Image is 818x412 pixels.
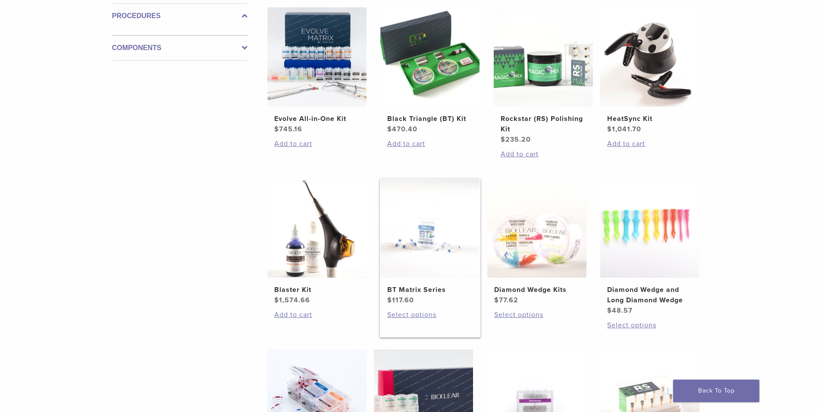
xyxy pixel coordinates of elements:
[267,7,367,134] a: Evolve All-in-One KitEvolve All-in-One Kit $745.16
[274,310,360,320] a: Add to cart: “Blaster Kit”
[387,310,473,320] a: Select options for “BT Matrix Series”
[607,139,693,149] a: Add to cart: “HeatSync Kit”
[607,320,693,330] a: Select options for “Diamond Wedge and Long Diamond Wedge”
[501,114,586,134] h2: Rockstar (RS) Polishing Kit
[607,125,612,133] span: $
[607,306,633,315] bdi: 48.57
[387,285,473,295] h2: BT Matrix Series
[380,178,480,278] img: BT Matrix Series
[274,125,279,133] span: $
[607,125,641,133] bdi: 1,041.70
[494,310,580,320] a: Select options for “Diamond Wedge Kits”
[600,7,700,134] a: HeatSync KitHeatSync Kit $1,041.70
[380,178,480,305] a: BT Matrix SeriesBT Matrix Series $117.60
[112,43,248,53] label: Components
[387,125,417,133] bdi: 470.40
[267,7,367,107] img: Evolve All-in-One Kit
[493,7,594,145] a: Rockstar (RS) Polishing KitRockstar (RS) Polishing Kit $235.20
[494,7,593,107] img: Rockstar (RS) Polishing Kit
[501,149,586,159] a: Add to cart: “Rockstar (RS) Polishing Kit”
[600,178,700,316] a: Diamond Wedge and Long Diamond WedgeDiamond Wedge and Long Diamond Wedge $48.57
[274,139,360,149] a: Add to cart: “Evolve All-in-One Kit”
[494,296,518,304] bdi: 77.62
[267,178,367,278] img: Blaster Kit
[274,296,279,304] span: $
[487,178,587,305] a: Diamond Wedge KitsDiamond Wedge Kits $77.62
[274,285,360,295] h2: Blaster Kit
[487,178,586,278] img: Diamond Wedge Kits
[607,114,693,124] h2: HeatSync Kit
[494,285,580,295] h2: Diamond Wedge Kits
[607,306,612,315] span: $
[387,296,392,304] span: $
[267,178,367,305] a: Blaster KitBlaster Kit $1,574.66
[380,7,480,134] a: Black Triangle (BT) KitBlack Triangle (BT) Kit $470.40
[112,11,248,21] label: Procedures
[380,7,480,107] img: Black Triangle (BT) Kit
[274,125,302,133] bdi: 745.16
[494,296,499,304] span: $
[673,380,759,402] a: Back To Top
[387,114,473,124] h2: Black Triangle (BT) Kit
[274,296,310,304] bdi: 1,574.66
[387,296,414,304] bdi: 117.60
[501,135,505,144] span: $
[274,114,360,124] h2: Evolve All-in-One Kit
[607,285,693,305] h2: Diamond Wedge and Long Diamond Wedge
[600,7,699,107] img: HeatSync Kit
[600,178,699,278] img: Diamond Wedge and Long Diamond Wedge
[387,125,392,133] span: $
[501,135,531,144] bdi: 235.20
[387,139,473,149] a: Add to cart: “Black Triangle (BT) Kit”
